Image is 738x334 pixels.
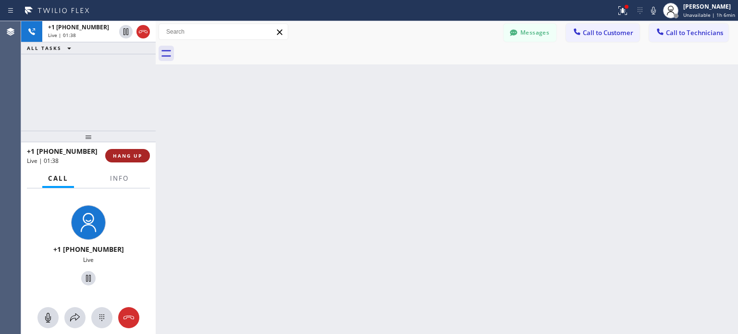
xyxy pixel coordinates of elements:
span: +1 [PHONE_NUMBER] [27,147,98,156]
span: Call to Technicians [666,28,723,37]
span: Info [110,174,129,183]
span: ALL TASKS [27,45,61,51]
button: Hang up [118,307,139,328]
button: Call to Technicians [649,24,728,42]
button: Hang up [136,25,150,38]
input: Search [159,24,288,39]
span: Live [83,256,94,264]
button: Open directory [64,307,86,328]
button: Mute [647,4,660,17]
span: Call to Customer [583,28,633,37]
button: Hold Customer [81,271,96,285]
button: ALL TASKS [21,42,81,54]
span: Live | 01:38 [27,157,59,165]
button: Messages [504,24,556,42]
span: Call [48,174,68,183]
button: Open dialpad [91,307,112,328]
span: +1 [PHONE_NUMBER] [53,245,124,254]
span: HANG UP [113,152,142,159]
button: Hold Customer [119,25,133,38]
span: +1 [PHONE_NUMBER] [48,23,109,31]
button: Call to Customer [566,24,640,42]
button: Mute [37,307,59,328]
button: Info [104,169,135,188]
button: HANG UP [105,149,150,162]
button: Call [42,169,74,188]
div: [PERSON_NAME] [683,2,735,11]
span: Unavailable | 1h 6min [683,12,735,18]
span: Live | 01:38 [48,32,76,38]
